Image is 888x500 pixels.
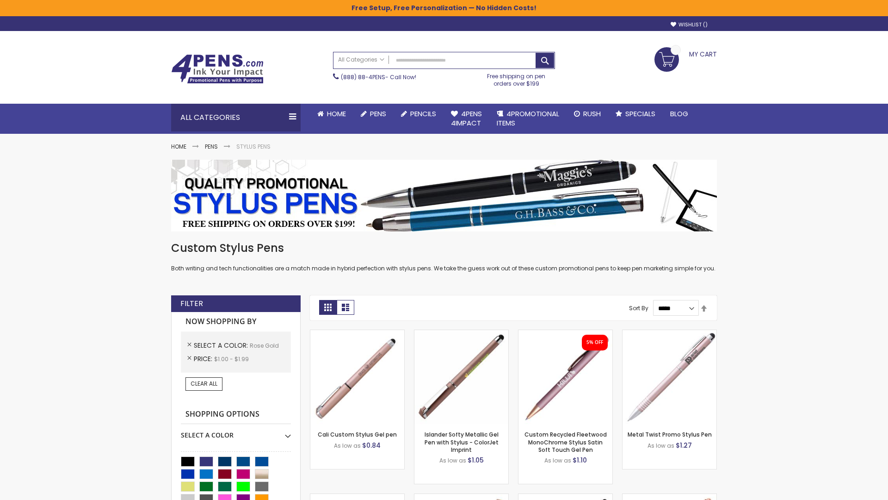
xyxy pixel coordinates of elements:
[362,441,381,450] span: $0.84
[451,109,482,128] span: 4Pens 4impact
[185,377,222,390] a: Clear All
[318,431,397,438] a: Cali Custom Stylus Gel pen
[671,21,708,28] a: Wishlist
[518,330,612,337] a: Custom Recycled Fleetwood MonoChrome Stylus Satin Soft Touch Gel Pen-Rose Gold
[319,300,337,315] strong: Grid
[180,299,203,309] strong: Filter
[676,441,692,450] span: $1.27
[205,143,218,150] a: Pens
[414,330,508,424] img: Islander Softy Metallic Gel Pen with Stylus - ColorJet Imprint-Rose Gold
[468,456,484,465] span: $1.05
[583,109,601,119] span: Rush
[410,109,436,119] span: Pencils
[171,143,186,150] a: Home
[171,241,717,273] div: Both writing and tech functionalities are a match made in hybrid perfection with stylus pens. We ...
[214,355,249,363] span: $1.00 - $1.99
[497,109,559,128] span: 4PROMOTIONAL ITEMS
[333,52,389,68] a: All Categories
[310,104,353,124] a: Home
[625,109,655,119] span: Specials
[489,104,567,134] a: 4PROMOTIONALITEMS
[567,104,608,124] a: Rush
[573,456,587,465] span: $1.10
[670,109,688,119] span: Blog
[353,104,394,124] a: Pens
[181,424,291,440] div: Select A Color
[310,330,404,424] img: Cali Custom Stylus Gel pen-Rose Gold
[181,405,291,425] strong: Shopping Options
[370,109,386,119] span: Pens
[236,143,271,150] strong: Stylus Pens
[194,354,214,363] span: Price
[171,160,717,231] img: Stylus Pens
[518,330,612,424] img: Custom Recycled Fleetwood MonoChrome Stylus Satin Soft Touch Gel Pen-Rose Gold
[181,312,291,331] strong: Now Shopping by
[341,73,416,81] span: - Call Now!
[647,442,674,450] span: As low as
[439,456,466,464] span: As low as
[250,342,279,350] span: Rose Gold
[394,104,444,124] a: Pencils
[629,304,648,312] label: Sort By
[171,241,717,256] h1: Custom Stylus Pens
[544,456,571,464] span: As low as
[608,104,663,124] a: Specials
[194,341,250,350] span: Select A Color
[623,330,716,424] img: Metal Twist Promo Stylus Pen-Rose gold
[425,431,499,453] a: Islander Softy Metallic Gel Pen with Stylus - ColorJet Imprint
[414,330,508,337] a: Islander Softy Metallic Gel Pen with Stylus - ColorJet Imprint-Rose Gold
[191,380,217,387] span: Clear All
[586,339,603,346] div: 5% OFF
[478,69,555,87] div: Free shipping on pen orders over $199
[524,431,607,453] a: Custom Recycled Fleetwood MonoChrome Stylus Satin Soft Touch Gel Pen
[327,109,346,119] span: Home
[334,442,361,450] span: As low as
[338,56,384,63] span: All Categories
[663,104,696,124] a: Blog
[623,330,716,337] a: Metal Twist Promo Stylus Pen-Rose gold
[444,104,489,134] a: 4Pens4impact
[628,431,712,438] a: Metal Twist Promo Stylus Pen
[341,73,385,81] a: (888) 88-4PENS
[310,330,404,337] a: Cali Custom Stylus Gel pen-Rose Gold
[171,104,301,131] div: All Categories
[171,54,264,84] img: 4Pens Custom Pens and Promotional Products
